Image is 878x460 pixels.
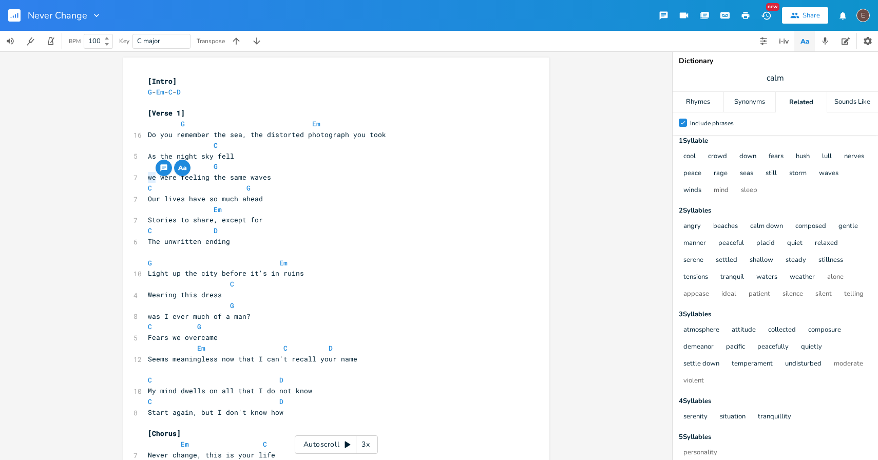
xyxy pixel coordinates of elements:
[312,119,320,128] span: Em
[148,269,304,278] span: Light up the city before it's in ruins
[838,222,858,231] button: gentle
[279,397,283,406] span: D
[708,152,727,161] button: crowd
[148,290,222,299] span: Wearing this dress
[716,256,737,265] button: settled
[757,343,789,352] button: peacefully
[756,239,775,248] button: placid
[767,72,784,84] span: calm
[785,360,822,369] button: undisturbed
[148,386,312,395] span: My mind dwells on all that I do not know
[283,343,288,353] span: C
[803,11,820,20] div: Share
[197,343,205,353] span: Em
[749,290,770,299] button: patient
[815,239,838,248] button: relaxed
[787,239,803,248] button: quiet
[714,169,728,178] button: rage
[148,226,152,235] span: C
[768,326,796,335] button: collected
[28,11,87,20] span: Never Change
[782,290,803,299] button: silence
[721,290,736,299] button: ideal
[818,256,843,265] button: stillness
[197,322,201,331] span: G
[683,273,708,282] button: tensions
[844,152,864,161] button: nerves
[679,57,872,65] div: Dictionary
[720,273,744,282] button: tranquil
[750,222,783,231] button: calm down
[844,290,864,299] button: telling
[356,435,375,454] div: 3x
[148,322,152,331] span: C
[741,186,757,195] button: sleep
[148,375,152,385] span: C
[148,397,152,406] span: C
[724,92,775,112] div: Synonyms
[750,256,773,265] button: shallow
[168,87,173,97] span: C
[263,439,267,449] span: C
[679,311,872,318] div: 3 Syllable s
[683,326,719,335] button: atmosphere
[827,273,844,282] button: alone
[720,413,746,421] button: situation
[683,449,717,457] button: personality
[148,354,357,363] span: Seems meaningless now that I can't recall your name
[856,4,870,27] button: E
[827,92,878,112] div: Sounds Like
[769,152,784,161] button: fears
[683,222,701,231] button: angry
[856,9,870,22] div: edward
[679,398,872,405] div: 4 Syllable s
[148,333,218,342] span: Fears we overcame
[214,162,218,171] span: G
[718,239,744,248] button: peaceful
[673,92,723,112] div: Rhymes
[690,120,734,126] div: Include phrases
[148,194,263,203] span: Our lives have so much ahead
[148,87,181,97] span: - - -
[683,377,704,386] button: violent
[819,169,838,178] button: waves
[137,36,160,46] span: C major
[756,6,776,25] button: New
[181,439,189,449] span: Em
[177,87,181,97] span: D
[214,205,222,214] span: Em
[766,3,779,11] div: New
[246,183,251,193] span: G
[148,130,386,139] span: Do you remember the sea, the distorted photograph you took
[795,222,826,231] button: composed
[683,256,703,265] button: serene
[789,169,807,178] button: storm
[679,207,872,214] div: 2 Syllable s
[801,343,822,352] button: quietly
[148,215,263,224] span: Stories to share, except for
[230,279,234,289] span: C
[679,434,872,440] div: 5 Syllable s
[740,169,753,178] button: seas
[713,222,738,231] button: beaches
[148,183,152,193] span: C
[119,38,129,44] div: Key
[766,169,777,178] button: still
[148,87,152,97] span: G
[279,375,283,385] span: D
[148,258,152,267] span: G
[796,152,810,161] button: hush
[148,76,177,86] span: [Intro]
[776,92,827,112] div: Related
[683,290,709,299] button: appease
[808,326,841,335] button: composure
[148,172,271,182] span: we were feeling the same waves
[148,108,185,118] span: [Verse 1]
[148,429,181,438] span: [Chorus]
[815,290,832,299] button: silent
[156,87,164,97] span: Em
[758,413,791,421] button: tranquillity
[683,152,696,161] button: cool
[679,138,872,144] div: 1 Syllable
[69,39,81,44] div: BPM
